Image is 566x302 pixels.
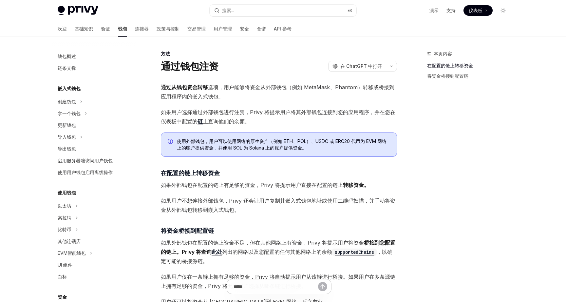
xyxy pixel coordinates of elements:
font: 索拉纳 [58,215,71,220]
font: 安全 [240,26,249,31]
a: 演示 [429,7,439,14]
font: 如果用户不想连接外部钱包，Privy 还会让用户复制其嵌入式钱包地址或使用二维码扫描，并手动将资金从外部钱包转移到嵌入式钱包。 [161,197,395,213]
font: 列出的网络 [222,249,248,255]
font: 资金 [58,294,67,300]
a: 交易管理 [187,21,206,37]
font: 验证 [101,26,110,31]
font: 连接器 [135,26,149,31]
a: 启用服务器端访问用户钱包 [52,155,136,167]
button: 切换暗模式 [498,5,508,16]
font: 交易管理 [187,26,206,31]
a: API 参考 [274,21,292,37]
font: 如果外部钱包在配置的链上有足够的资金，Privy 将提示用户直接 [161,182,311,188]
font: 在配置的链上 [311,182,343,188]
font: 方法 [161,51,170,56]
font: 拿一个钱包 [58,111,81,116]
a: 政策与控制 [157,21,179,37]
font: 将资金桥接到配置链 [161,227,214,234]
code: supportedChains [332,249,377,256]
font: 基础知识 [75,26,93,31]
a: 将资金桥接到配置链 [427,71,514,81]
font: 在 ChatGPT 中打开 [340,63,382,69]
font: ⌘ [348,8,349,13]
a: 验证 [101,21,110,37]
font: 仪表板 [469,8,482,13]
a: 连接器 [135,21,149,37]
font: 以及您配置的任何其他网络上的余额 [248,249,332,255]
font: 政策与控制 [157,26,179,31]
button: 搜索...⌘K [210,5,356,16]
a: 链条支撑 [52,62,136,74]
a: 食谱 [257,21,266,37]
font: 演示 [429,8,439,13]
font: 如果用户仅在一条链上拥有足够的资金，Privy 将自动提示用户从该链进行桥接。如果用户在多条源链上拥有足够的资金，Privy 将允许用户选择从哪条链进行桥接。 [161,273,395,289]
font: 将资金桥接到配置链 [427,73,468,79]
button: 发送消息 [318,282,327,291]
font: 启用服务器端访问用户钱包 [58,158,113,163]
a: supportedChains [332,249,377,255]
a: 仪表板 [463,5,493,16]
font: 转移资金。 [343,182,369,188]
font: 创建钱包 [58,99,76,104]
a: 钱包概述 [52,50,136,62]
a: 更新钱包 [52,119,136,131]
font: 在配置的链上转移资金 [161,170,220,176]
font: 使用用户钱包启用离线操作 [58,170,113,175]
button: 在 ChatGPT 中打开 [328,61,386,72]
a: 导出钱包 [52,143,136,155]
svg: 信息 [168,139,174,145]
a: 欢迎 [58,21,67,37]
img: 灯光标志 [58,6,98,15]
a: 其他连锁店 [52,235,136,247]
font: 上查询他们的余额。 [203,118,250,125]
font: 搜索... [222,8,234,13]
a: UI 组件 [52,259,136,271]
font: 比特币 [58,227,71,232]
font: 通过钱包注资 [161,60,218,72]
a: 用户管理 [214,21,232,37]
a: 此处 [212,249,222,255]
font: ，用户能够将资金从外部钱包（例如 MetaMask、Phantom）转移或桥接到应用程序内的嵌入式钱包。 [161,84,394,100]
font: 嵌入式钱包 [58,86,81,91]
font: K [349,8,352,13]
a: 链 [198,118,203,125]
font: 选项 [208,84,218,91]
font: API 参考 [274,26,292,31]
font: 导出钱包 [58,146,76,151]
font: 在配置的链上转移资金 [427,63,473,68]
font: 以太坊 [58,203,71,209]
a: 安全 [240,21,249,37]
font: 其他连锁店 [58,238,81,244]
font: 用户管理 [214,26,232,31]
font: 使用钱包 [58,190,76,195]
font: 白标 [58,274,67,279]
a: 在配置的链上转移资金 [427,60,514,71]
a: 白标 [52,271,136,283]
font: 链条支撑 [58,65,76,71]
font: 使用外部钱包，用户可以使用网络的原生资产（例如 ETH、POL）、USDC 或 ERC20 代币为 EVM 网络上的账户提供资金，并使用 SOL 为 Solana 上的账户提供资金。 [177,138,387,151]
font: 本页内容 [434,51,452,56]
font: 导入钱包 [58,134,76,140]
a: 基础知识 [75,21,93,37]
a: 使用用户钱包启用离线操作 [52,167,136,178]
font: 更新钱包 [58,122,76,128]
font: 钱包 [118,26,127,31]
font: 支持 [446,8,456,13]
font: 如果外部钱包在配置的链上资金不足，但在其他网络上有资金，Privy 将提示用户将资金 [161,239,364,246]
font: EVM智能钱包 [58,250,86,256]
font: 钱包概述 [58,53,76,59]
a: 支持 [446,7,456,14]
font: 欢迎 [58,26,67,31]
a: 钱包 [118,21,127,37]
font: 如果用户选择通过外部钱包进行注资，Privy 将提示用户将其外部钱包连接到您的应用程序，并在您在仪表板中配置的 [161,109,395,125]
font: 食谱 [257,26,266,31]
font: UI 组件 [58,262,72,268]
font: 通过从钱包资金转移 [161,84,208,91]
